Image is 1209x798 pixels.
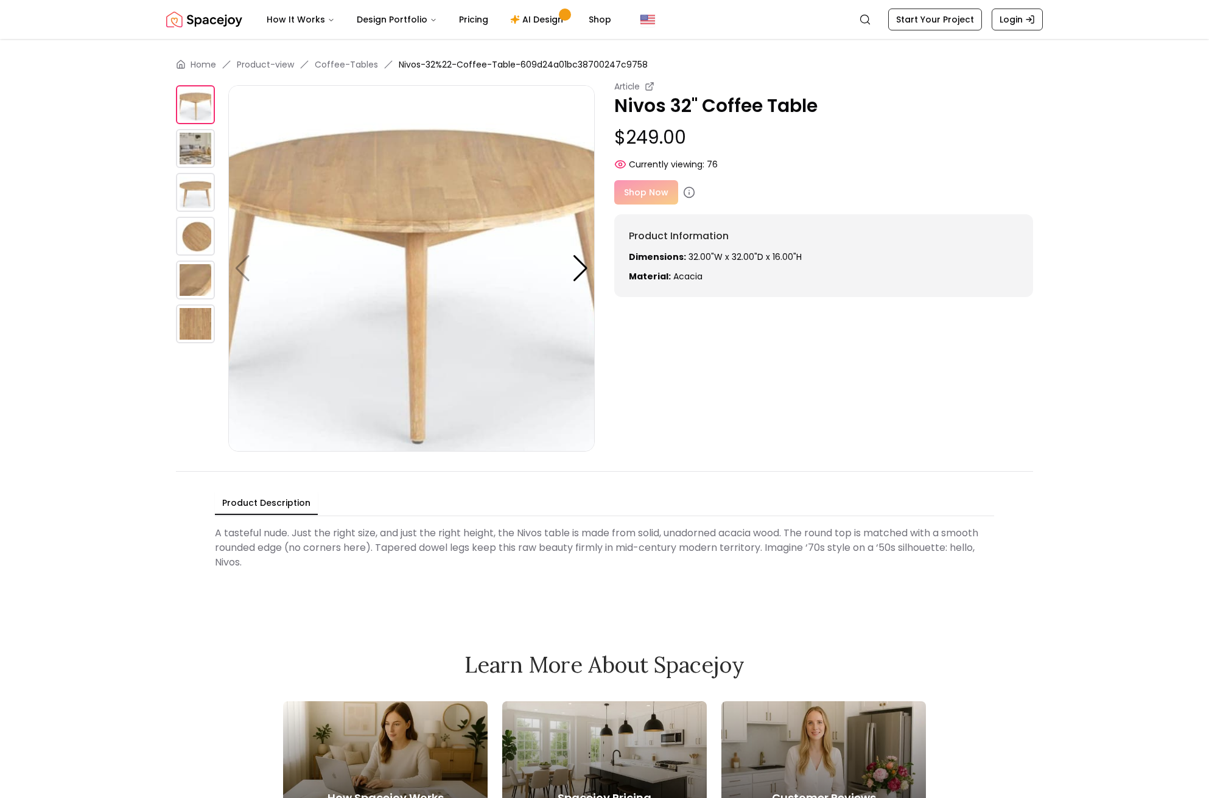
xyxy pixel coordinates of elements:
div: A tasteful nude. Just the right size, and just the right height, the Nivos table is made from sol... [215,521,994,575]
img: https://storage.googleapis.com/spacejoy-main/assets/609d24a01bc38700247c9758/product_3_mn0g4n7imkmh [176,217,215,256]
a: Start Your Project [888,9,982,30]
button: Product Description [215,492,318,515]
span: Currently viewing: [629,158,704,170]
a: Spacejoy [166,7,242,32]
img: https://storage.googleapis.com/spacejoy-main/assets/609d24a01bc38700247c9758/product_0_m948kali2g2 [228,85,595,452]
a: Shop [579,7,621,32]
a: Home [191,58,216,71]
h6: Product Information [629,229,1018,243]
h2: Learn More About Spacejoy [283,653,926,677]
a: Product-view [237,58,294,71]
img: United States [640,12,655,27]
p: Nivos 32" Coffee Table [614,95,1033,117]
a: Coffee-Tables [315,58,378,71]
p: 32.00"W x 32.00"D x 16.00"H [629,251,1018,263]
button: Design Portfolio [347,7,447,32]
strong: Material: [629,270,671,282]
small: Article [614,80,640,93]
span: 76 [707,158,718,170]
span: Nivos-32%22-Coffee-Table-609d24a01bc38700247c9758 [399,58,648,71]
button: How It Works [257,7,345,32]
p: $249.00 [614,127,1033,149]
a: Pricing [449,7,498,32]
nav: Main [257,7,621,32]
span: Acacia [673,270,703,282]
nav: breadcrumb [176,58,1033,71]
img: https://storage.googleapis.com/spacejoy-main/assets/609d24a01bc38700247c9758/product_4_577d4dg59fn [176,261,215,299]
img: https://storage.googleapis.com/spacejoy-main/assets/609d24a01bc38700247c9758/product_0_m948kali2g2 [176,85,215,124]
strong: Dimensions: [629,251,686,263]
img: https://storage.googleapis.com/spacejoy-main/assets/609d24a01bc38700247c9758/product_2_5ha4han3cf33 [176,173,215,212]
a: Login [992,9,1043,30]
img: https://storage.googleapis.com/spacejoy-main/assets/609d24a01bc38700247c9758/product_5_b9589839a7gj [176,304,215,343]
img: https://storage.googleapis.com/spacejoy-main/assets/609d24a01bc38700247c9758/product_1_fbj56fofmbei [176,129,215,168]
a: AI Design [500,7,576,32]
img: Spacejoy Logo [166,7,242,32]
